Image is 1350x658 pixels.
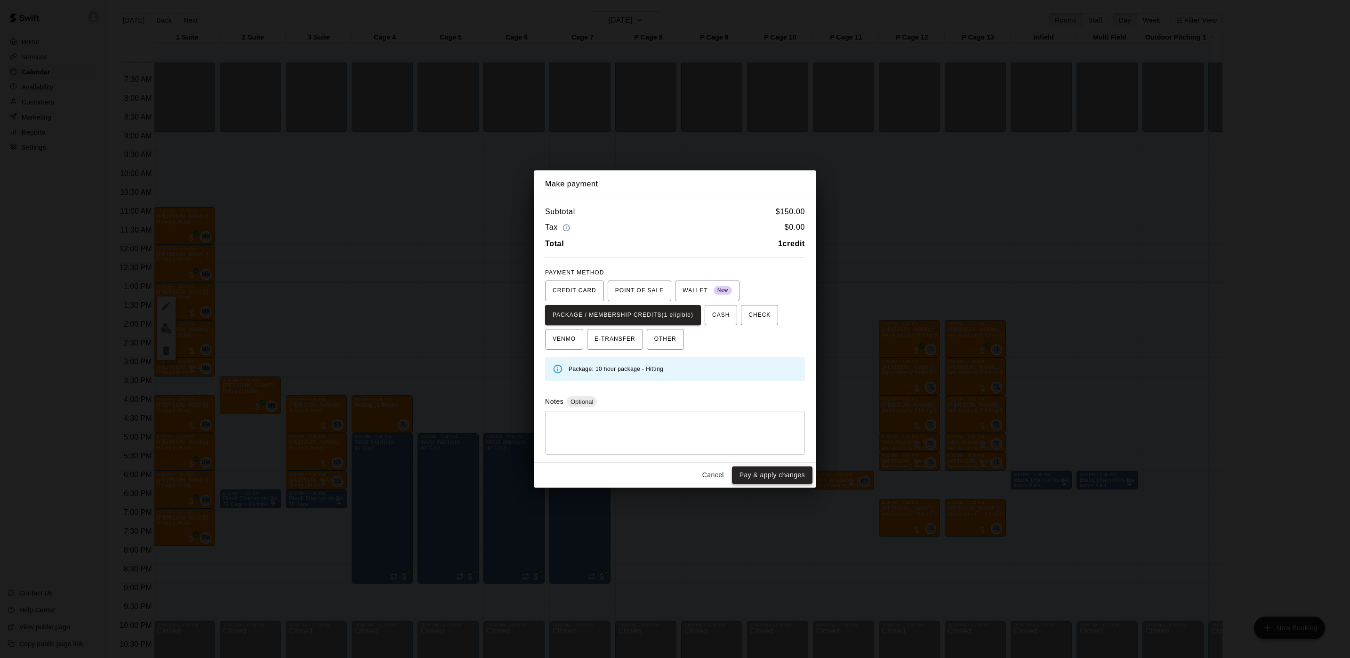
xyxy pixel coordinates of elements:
b: 1 credit [778,240,805,248]
span: Package: 10 hour package - Hitting [569,366,663,372]
button: WALLET New [675,281,739,301]
span: PAYMENT METHOD [545,269,604,276]
span: Optional [567,398,597,405]
button: OTHER [647,329,684,350]
button: E-TRANSFER [587,329,643,350]
span: WALLET [683,283,732,298]
button: POINT OF SALE [608,281,671,301]
button: CASH [705,305,737,326]
button: PACKAGE / MEMBERSHIP CREDITS(1 eligible) [545,305,701,326]
span: POINT OF SALE [615,283,664,298]
button: Pay & apply changes [732,466,812,484]
label: Notes [545,398,563,405]
span: E-TRANSFER [595,332,635,347]
span: VENMO [553,332,576,347]
span: CREDIT CARD [553,283,596,298]
span: OTHER [654,332,676,347]
button: CHECK [741,305,778,326]
button: VENMO [545,329,583,350]
span: PACKAGE / MEMBERSHIP CREDITS (1 eligible) [553,308,693,323]
span: New [714,284,732,297]
h6: $ 0.00 [785,221,805,234]
h6: Tax [545,221,572,234]
h6: Subtotal [545,206,575,218]
button: CREDIT CARD [545,281,604,301]
h6: $ 150.00 [776,206,805,218]
button: Cancel [698,466,728,484]
span: CHECK [748,308,771,323]
h2: Make payment [534,170,816,198]
span: CASH [712,308,730,323]
b: Total [545,240,564,248]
